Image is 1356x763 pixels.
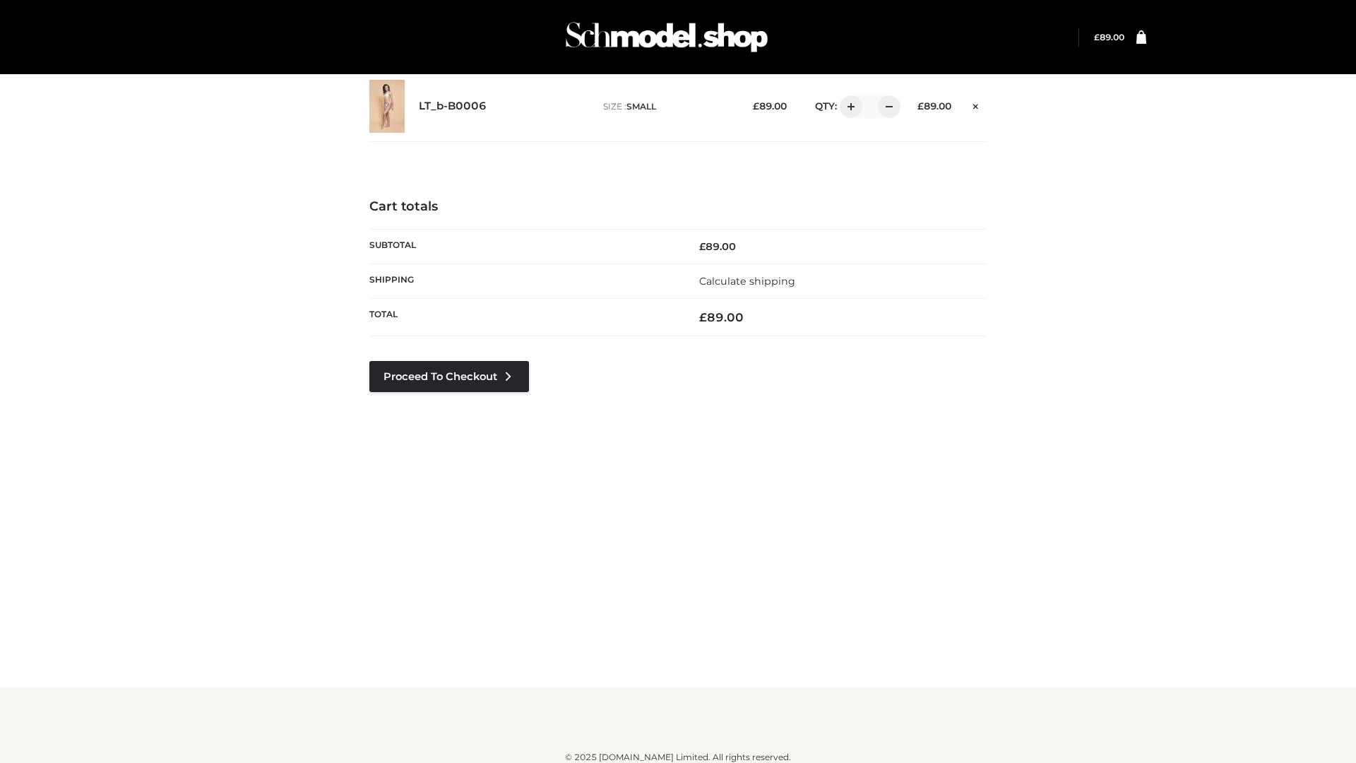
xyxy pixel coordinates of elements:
bdi: 89.00 [753,100,787,112]
span: £ [753,100,759,112]
a: Proceed to Checkout [369,361,529,392]
th: Shipping [369,264,678,298]
span: SMALL [626,101,656,112]
span: £ [699,240,706,253]
a: LT_b-B0006 [419,100,487,113]
th: Subtotal [369,229,678,264]
a: £89.00 [1094,32,1124,42]
a: Calculate shipping [699,275,795,288]
span: £ [1094,32,1100,42]
bdi: 89.00 [699,310,744,324]
bdi: 89.00 [699,240,736,253]
span: £ [917,100,924,112]
p: size : [603,100,731,113]
img: Schmodel Admin 964 [561,9,773,65]
bdi: 89.00 [917,100,951,112]
bdi: 89.00 [1094,32,1124,42]
h4: Cart totals [369,199,987,215]
a: Remove this item [965,95,987,114]
div: QTY: [801,95,896,118]
span: £ [699,310,707,324]
th: Total [369,299,678,336]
